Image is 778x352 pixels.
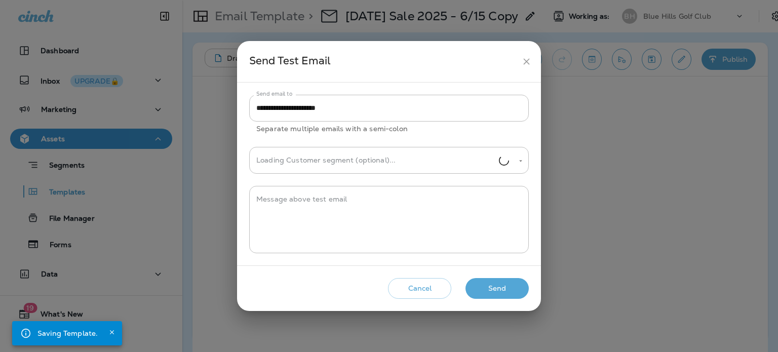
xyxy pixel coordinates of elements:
button: Close [106,326,118,338]
label: Send email to [256,90,292,98]
div: Saving Template. [37,324,98,342]
button: Cancel [388,278,451,299]
div: Send Test Email [249,52,517,71]
button: Open [516,157,525,166]
p: Separate multiple emails with a semi-colon [256,123,522,135]
button: close [517,52,536,71]
button: Send [465,278,529,299]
